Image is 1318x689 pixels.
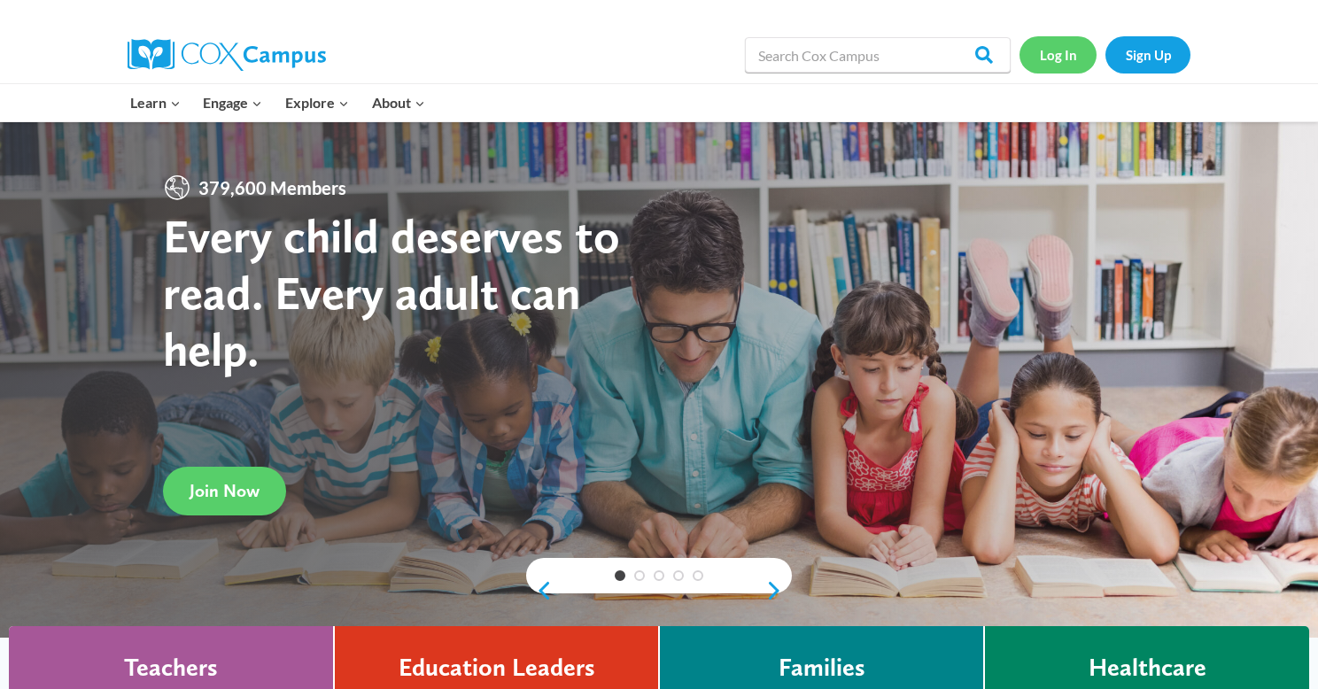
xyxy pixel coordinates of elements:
[1105,36,1190,73] a: Sign Up
[191,174,353,202] span: 379,600 Members
[1089,653,1206,683] h4: Healthcare
[693,570,703,581] a: 5
[119,84,192,121] button: Child menu of Learn
[399,653,595,683] h4: Education Leaders
[119,84,436,121] nav: Primary Navigation
[765,580,792,601] a: next
[1020,36,1190,73] nav: Secondary Navigation
[274,84,361,121] button: Child menu of Explore
[163,467,286,515] a: Join Now
[745,37,1011,73] input: Search Cox Campus
[615,570,625,581] a: 1
[361,84,437,121] button: Child menu of About
[526,580,553,601] a: previous
[1020,36,1097,73] a: Log In
[634,570,645,581] a: 2
[128,39,326,71] img: Cox Campus
[526,573,792,608] div: content slider buttons
[124,653,218,683] h4: Teachers
[190,480,260,501] span: Join Now
[163,207,620,376] strong: Every child deserves to read. Every adult can help.
[654,570,664,581] a: 3
[192,84,275,121] button: Child menu of Engage
[779,653,865,683] h4: Families
[673,570,684,581] a: 4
